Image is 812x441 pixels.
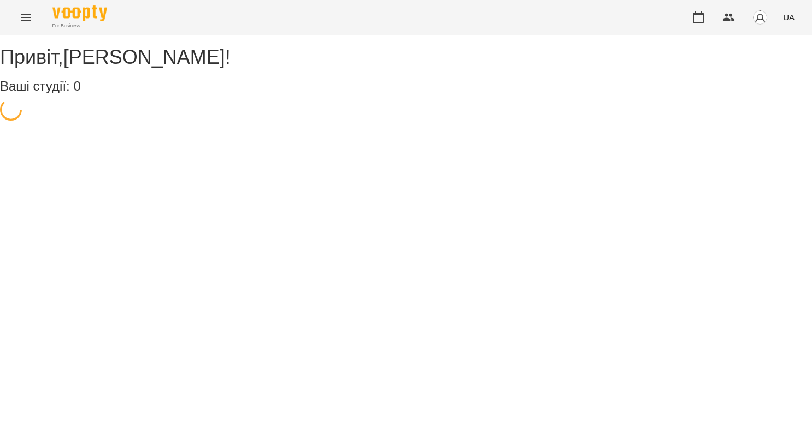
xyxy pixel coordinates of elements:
button: Menu [13,4,39,31]
span: For Business [52,22,107,29]
span: UA [783,11,795,23]
span: 0 [73,79,80,93]
img: Voopty Logo [52,5,107,21]
img: avatar_s.png [752,10,768,25]
button: UA [779,7,799,27]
